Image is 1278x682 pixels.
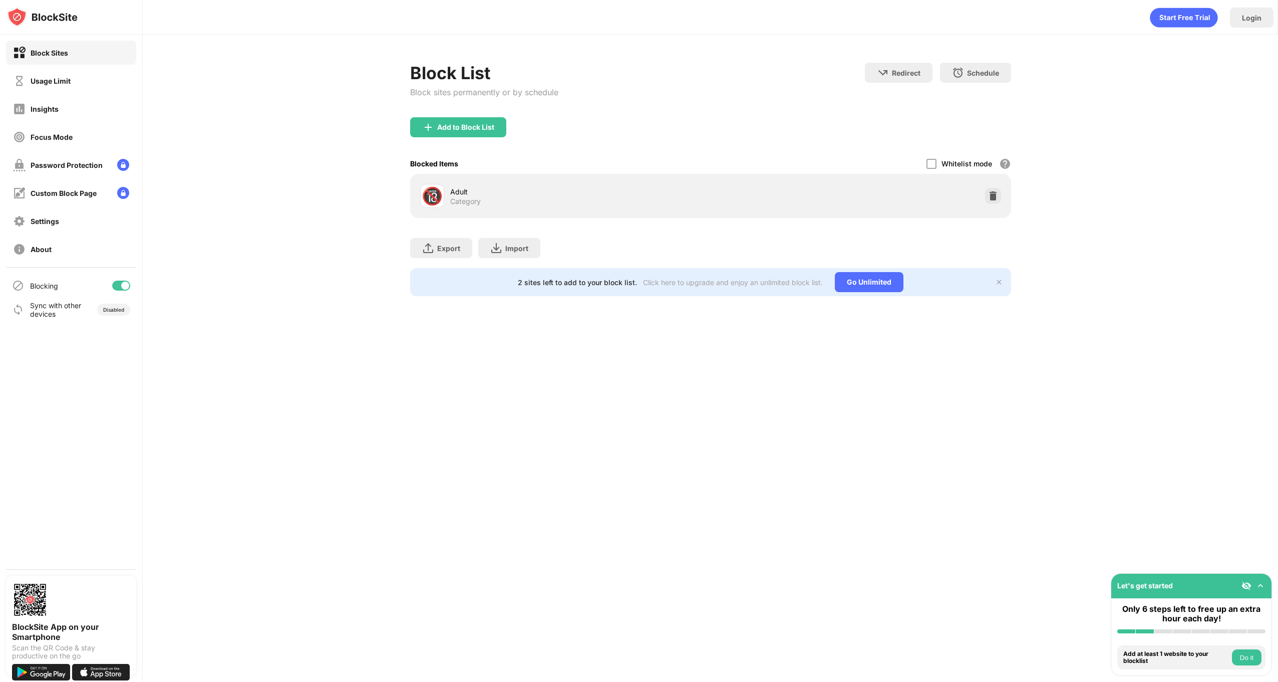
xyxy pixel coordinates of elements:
[1117,604,1265,623] div: Only 6 steps left to free up an extra hour each day!
[437,123,494,131] div: Add to Block List
[31,217,59,225] div: Settings
[13,103,26,115] img: insights-off.svg
[12,664,70,680] img: get-it-on-google-play.svg
[31,105,59,113] div: Insights
[117,187,129,199] img: lock-menu.svg
[410,87,558,97] div: Block sites permanently or by schedule
[31,245,52,254] div: About
[422,186,443,206] div: 🔞
[967,69,999,77] div: Schedule
[30,282,58,290] div: Blocking
[12,582,48,618] img: options-page-qr-code.png
[450,197,481,206] div: Category
[12,280,24,292] img: blocking-icon.svg
[12,622,130,642] div: BlockSite App on your Smartphone
[437,244,460,253] div: Export
[1232,649,1261,665] button: Do it
[13,243,26,256] img: about-off.svg
[7,7,78,27] img: logo-blocksite.svg
[518,278,637,287] div: 2 sites left to add to your block list.
[31,189,97,197] div: Custom Block Page
[13,187,26,199] img: customize-block-page-off.svg
[31,49,68,57] div: Block Sites
[12,304,24,316] img: sync-icon.svg
[72,664,130,680] img: download-on-the-app-store.svg
[31,77,71,85] div: Usage Limit
[103,307,124,313] div: Disabled
[117,159,129,171] img: lock-menu.svg
[941,159,992,168] div: Whitelist mode
[31,133,73,141] div: Focus Mode
[410,63,558,83] div: Block List
[1241,581,1251,591] img: eye-not-visible.svg
[31,161,103,169] div: Password Protection
[12,644,130,660] div: Scan the QR Code & stay productive on the go
[505,244,528,253] div: Import
[643,278,823,287] div: Click here to upgrade and enjoy an unlimited block list.
[13,215,26,228] img: settings-off.svg
[1255,581,1265,591] img: omni-setup-toggle.svg
[13,159,26,171] img: password-protection-off.svg
[13,47,26,59] img: block-on.svg
[1150,8,1218,28] div: animation
[13,131,26,143] img: focus-off.svg
[30,301,82,318] div: Sync with other devices
[13,75,26,87] img: time-usage-off.svg
[410,159,458,168] div: Blocked Items
[892,69,920,77] div: Redirect
[995,278,1003,286] img: x-button.svg
[835,272,903,292] div: Go Unlimited
[450,186,711,197] div: Adult
[1117,581,1173,590] div: Let's get started
[1123,650,1229,665] div: Add at least 1 website to your blocklist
